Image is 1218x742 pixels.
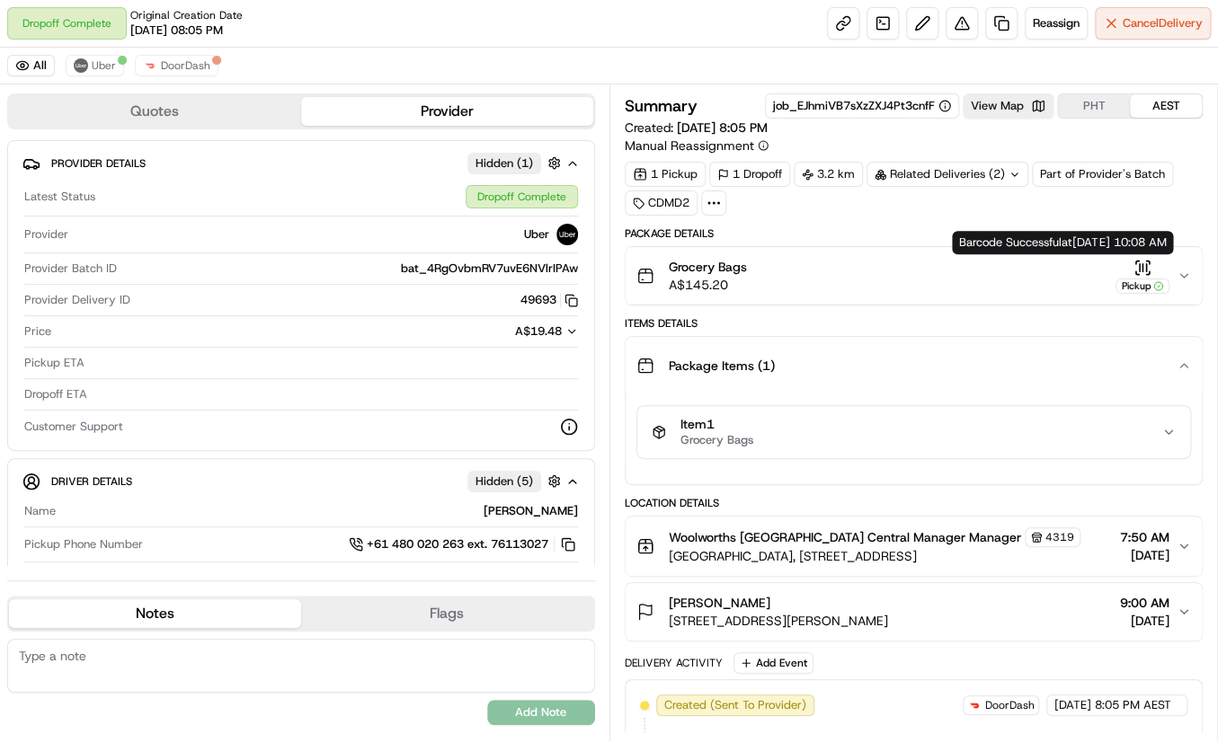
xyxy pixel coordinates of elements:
[625,137,754,155] span: Manual Reassignment
[963,93,1054,119] button: View Map
[625,316,1204,331] div: Items Details
[625,656,723,670] div: Delivery Activity
[130,22,223,39] span: [DATE] 08:05 PM
[24,355,84,371] span: Pickup ETA
[1116,259,1169,294] button: Pickup
[733,652,813,674] button: Add Event
[24,419,123,435] span: Customer Support
[709,162,790,187] div: 1 Dropoff
[669,547,1080,565] span: [GEOGRAPHIC_DATA], [STREET_ADDRESS]
[664,697,806,713] span: Created (Sent To Provider)
[515,323,562,339] span: A$19.48
[24,503,56,519] span: Name
[24,226,68,243] span: Provider
[9,599,301,628] button: Notes
[967,698,982,712] img: doordash_logo_v2.png
[625,226,1204,241] div: Package Details
[1120,546,1169,564] span: [DATE]
[1054,697,1091,713] span: [DATE]
[1095,697,1171,713] span: 8:05 PM AEST
[51,156,146,171] span: Provider Details
[92,58,116,73] span: Uber
[1123,15,1203,31] span: Cancel Delivery
[669,357,775,375] span: Package Items ( 1 )
[24,261,117,277] span: Provider Batch ID
[24,386,87,402] span: Dropoff ETA
[22,466,580,496] button: Driver DetailsHidden (5)
[467,470,565,492] button: Hidden (5)
[143,58,157,73] img: doordash_logo_v2.png
[680,417,753,433] span: Item 1
[349,534,578,554] a: +61 480 020 263 ext. 76113027
[669,258,747,276] span: Grocery Bags
[867,162,1028,187] div: Related Deliveries (2)
[420,323,578,340] button: A$19.48
[367,536,548,552] span: +61 480 020 263 ext. 76113027
[520,292,578,308] button: 49693
[130,8,243,22] span: Original Creation Date
[135,55,218,76] button: DoorDash
[1116,278,1169,294] div: Pickup
[626,337,1203,394] button: Package Items (1)
[625,496,1204,510] div: Location Details
[524,226,549,243] span: Uber
[556,224,578,245] img: uber-new-logo.jpeg
[24,189,95,205] span: Latest Status
[1045,530,1074,544] span: 4319
[476,155,533,172] span: Hidden ( 1 )
[669,276,747,294] span: A$145.20
[467,152,565,174] button: Hidden (1)
[794,162,863,187] div: 3.2 km
[401,261,578,277] span: bat_4RgOvbmRV7uvE6NVlrIPAw
[625,98,698,114] h3: Summary
[625,162,706,187] div: 1 Pickup
[669,594,770,612] span: [PERSON_NAME]
[24,536,143,552] span: Pickup Phone Number
[1120,528,1169,546] span: 7:50 AM
[625,119,768,137] span: Created:
[66,55,124,76] button: Uber
[1025,7,1088,40] button: Reassign
[24,323,51,340] span: Price
[1120,594,1169,612] span: 9:00 AM
[669,528,1021,546] span: Woolworths [GEOGRAPHIC_DATA] Central Manager Manager
[1058,94,1130,118] button: PHT
[625,190,698,216] div: CDMD2
[1130,94,1202,118] button: AEST
[626,583,1203,640] button: [PERSON_NAME][STREET_ADDRESS][PERSON_NAME]9:00 AM[DATE]
[1095,7,1211,40] button: CancelDelivery
[9,97,301,126] button: Quotes
[985,698,1035,712] span: DoorDash
[677,119,768,136] span: [DATE] 8:05 PM
[952,231,1173,254] div: Barcode Successful
[63,503,578,519] div: [PERSON_NAME]
[626,394,1203,484] div: Package Items (1)
[680,433,753,447] span: Grocery Bags
[7,55,55,76] button: All
[626,517,1203,576] button: Woolworths [GEOGRAPHIC_DATA] Central Manager Manager4319[GEOGRAPHIC_DATA], [STREET_ADDRESS]7:50 A...
[51,474,132,489] span: Driver Details
[669,612,888,630] span: [STREET_ADDRESS][PERSON_NAME]
[625,137,769,155] button: Manual Reassignment
[301,97,593,126] button: Provider
[626,247,1203,305] button: Grocery BagsA$145.20Pickup
[161,58,210,73] span: DoorDash
[24,292,130,308] span: Provider Delivery ID
[637,406,1191,458] button: Item1Grocery Bags
[22,148,580,178] button: Provider DetailsHidden (1)
[476,473,533,490] span: Hidden ( 5 )
[1033,15,1080,31] span: Reassign
[1062,234,1166,250] span: at [DATE] 10:08 AM
[1120,612,1169,630] span: [DATE]
[301,599,593,628] button: Flags
[773,98,951,114] button: job_EJhmiVB7sXzZXJ4Pt3cnfF
[74,58,88,73] img: uber-new-logo.jpeg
